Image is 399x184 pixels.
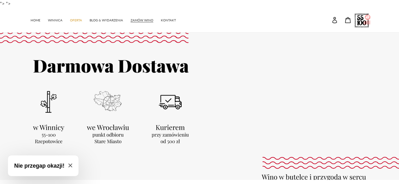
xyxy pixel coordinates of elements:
[127,15,156,24] a: ZAMÓW WINO
[90,18,123,22] span: BLOG & WYDARZENIA
[70,18,82,22] span: OFERTA
[131,18,153,22] span: ZAMÓW WINO
[45,15,66,24] a: WINNICA
[27,15,44,24] a: HOME
[158,15,179,24] a: KONTAKT
[31,18,40,22] span: HOME
[48,18,62,22] span: WINNICA
[67,15,85,24] a: OFERTA
[86,15,126,24] a: BLOG & WYDARZENIA
[161,18,176,22] span: KONTAKT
